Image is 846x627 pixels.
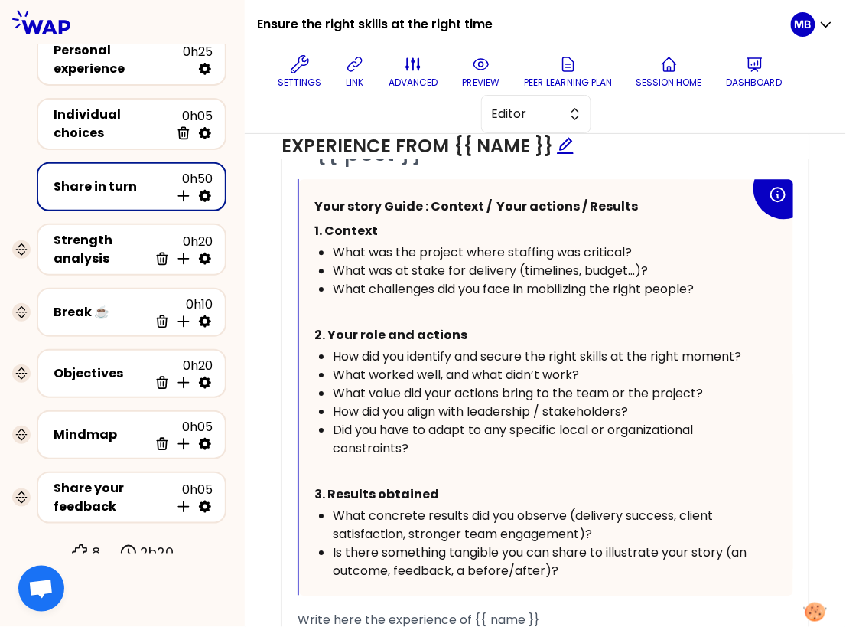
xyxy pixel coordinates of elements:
[170,481,213,514] div: 0h05
[333,262,648,279] span: What was at stake for delivery (timelines, budget...)?
[333,366,579,384] span: What worked well, and what didn’t work?
[556,134,574,158] div: Edit
[333,403,628,420] span: How did you align with leadership / stakeholders?
[340,49,370,95] button: link
[721,49,789,95] button: Dashboard
[333,243,632,261] span: What was the project where staffing was critical?
[148,418,213,452] div: 0h05
[382,49,444,95] button: advanced
[795,17,812,32] p: MB
[727,77,783,89] p: Dashboard
[148,296,213,329] div: 0h10
[347,77,364,89] p: link
[314,485,439,503] span: 3. Results obtained
[314,326,467,344] span: 2. Your role and actions
[333,544,750,580] span: Is there something tangible you can share to illustrate your story (an outcome, feedback, a befor...
[54,41,183,78] div: Personal experience
[183,43,213,77] div: 0h25
[54,106,170,142] div: Individual choices
[148,357,213,390] div: 0h20
[333,384,703,402] span: What value did your actions bring to the team or the project?
[93,542,101,563] p: 8
[54,178,170,196] div: Share in turn
[148,233,213,266] div: 0h20
[333,507,716,543] span: What concrete results did you observe (delivery success, client satisfaction, stronger team engag...
[333,421,696,457] span: Did you have to adapt to any specific local or organizational constraints?
[54,426,148,444] div: Mindmap
[491,105,560,123] span: Editor
[518,49,618,95] button: Peer learning plan
[18,566,64,612] div: Ouvrir le chat
[314,198,638,215] span: Your story Guide : Context / Your actions / Results
[54,303,148,322] div: Break ☕️
[278,77,321,89] p: Settings
[314,222,378,240] span: 1. Context
[333,280,694,298] span: What challenges did you face in mobilizing the right people?
[791,12,834,37] button: MB
[54,364,148,383] div: Objectives
[141,542,174,563] p: 2h20
[54,231,148,268] div: Strength analysis
[636,77,702,89] p: Session home
[333,348,741,365] span: How did you identify and secure the right skills at the right moment?
[481,95,591,133] button: Editor
[54,479,170,516] div: Share your feedback
[556,136,574,155] span: edit
[456,49,506,95] button: preview
[170,170,213,204] div: 0h50
[281,133,574,158] span: Experience from {{ name }}
[630,49,708,95] button: Session home
[272,49,327,95] button: Settings
[524,77,612,89] p: Peer learning plan
[462,77,499,89] p: preview
[389,77,438,89] p: advanced
[170,107,213,141] div: 0h05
